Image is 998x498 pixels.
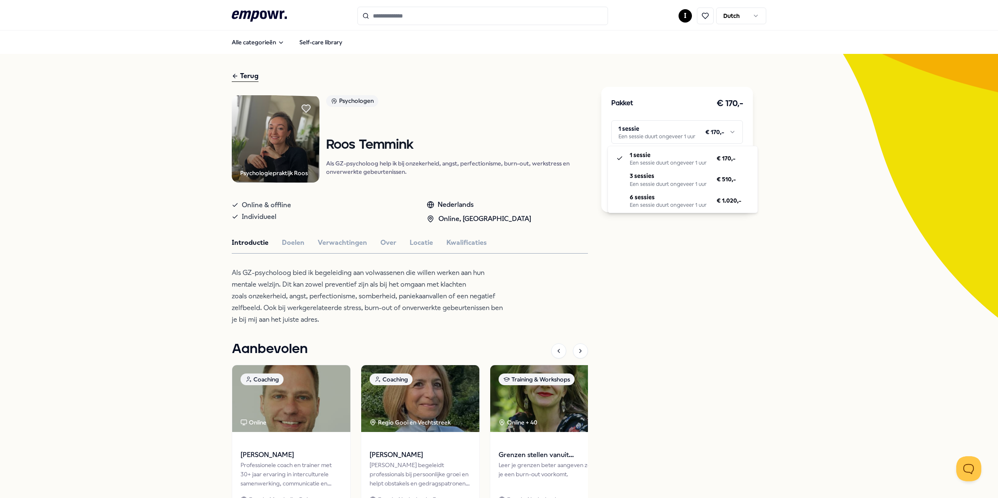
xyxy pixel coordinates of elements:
p: 6 sessies [630,193,707,202]
div: Een sessie duurt ongeveer 1 uur [630,202,707,208]
span: € 170,- [717,154,735,163]
span: € 1.020,- [717,196,741,205]
p: 3 sessies [630,171,707,180]
div: Een sessie duurt ongeveer 1 uur [630,160,707,166]
p: 1 sessie [630,150,707,160]
div: Een sessie duurt ongeveer 1 uur [630,181,707,188]
span: € 510,- [717,175,736,184]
